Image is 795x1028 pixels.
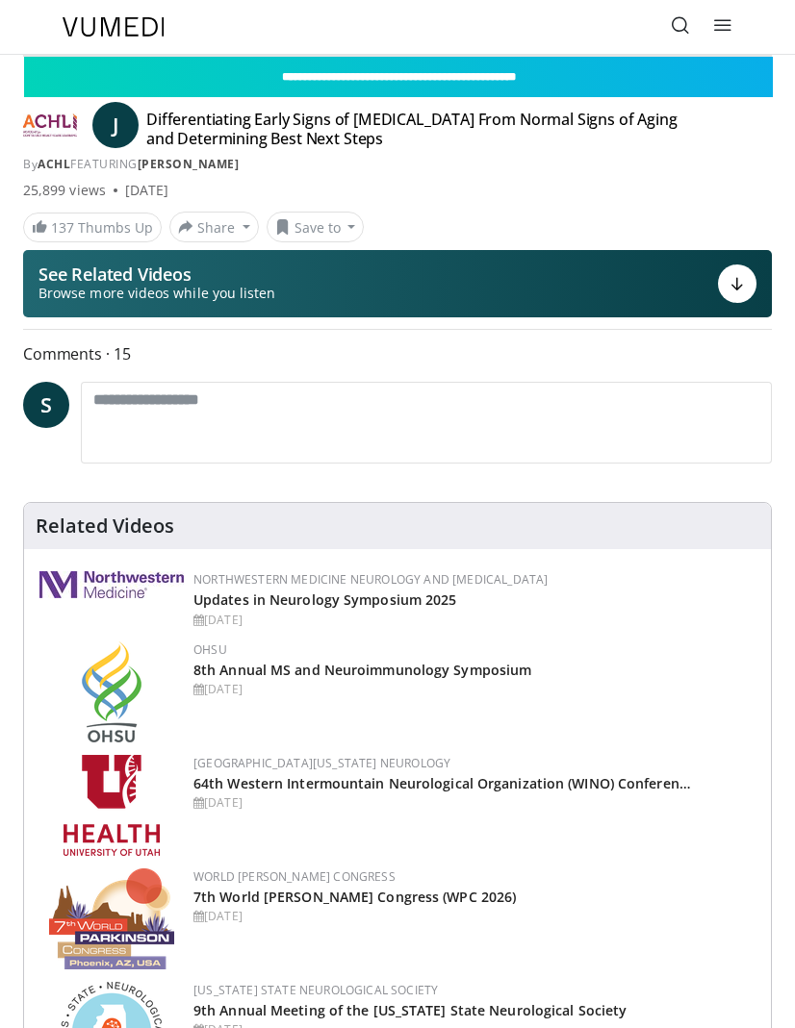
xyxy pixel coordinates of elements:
[193,982,438,998] a: [US_STATE] State Neurological Society
[193,774,691,792] a: 64th Western Intermountain Neurological Organization (WINO) Conferen…
[193,794,756,812] div: [DATE]
[38,156,70,172] a: ACHL
[23,213,162,242] a: 137 Thumbs Up
[193,661,531,679] a: 8th Annual MS and Neuroimmunology Symposium
[23,341,772,366] span: Comments 15
[23,110,77,140] img: ACHL
[63,17,165,37] img: VuMedi Logo
[23,250,772,317] button: See Related Videos Browse more videos while you listen
[193,681,756,698] div: [DATE]
[36,514,174,538] h4: Related Videos
[23,156,772,173] div: By FEATURING
[92,102,139,148] a: J
[39,571,184,598] img: 2a462fb6-9365-492a-ac79-3166a6f924d8.png.150x105_q85_autocrop_double_scale_upscale_version-0.2.jpg
[169,212,259,242] button: Share
[193,641,227,658] a: OHSU
[146,110,678,148] h4: Differentiating Early Signs of [MEDICAL_DATA] From Normal Signs of Aging and Determining Best Nex...
[193,888,516,906] a: 7th World [PERSON_NAME] Congress (WPC 2026)
[267,212,365,242] button: Save to
[193,908,756,925] div: [DATE]
[38,284,275,303] span: Browse more videos while you listen
[38,264,275,284] p: See Related Videos
[51,218,74,237] span: 137
[193,868,396,885] a: World [PERSON_NAME] Congress
[49,868,174,969] img: 16fe1da8-a9a0-4f15-bd45-1dd1acf19c34.png.150x105_q85_autocrop_double_scale_upscale_version-0.2.png
[193,1001,627,1019] a: 9th Annual Meeting of the [US_STATE] State Neurological Society
[193,571,549,588] a: Northwestern Medicine Neurology and [MEDICAL_DATA]
[23,181,106,200] span: 25,899 views
[82,641,141,742] img: da959c7f-65a6-4fcf-a939-c8c702e0a770.png.150x105_q85_autocrop_double_scale_upscale_version-0.2.png
[23,382,69,428] a: S
[64,755,160,856] img: f6362829-b0a3-407d-a044-59546adfd345.png.150x105_q85_autocrop_double_scale_upscale_version-0.2.png
[193,755,450,771] a: [GEOGRAPHIC_DATA][US_STATE] Neurology
[193,590,457,609] a: Updates in Neurology Symposium 2025
[193,612,756,629] div: [DATE]
[125,181,168,200] div: [DATE]
[138,156,240,172] a: [PERSON_NAME]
